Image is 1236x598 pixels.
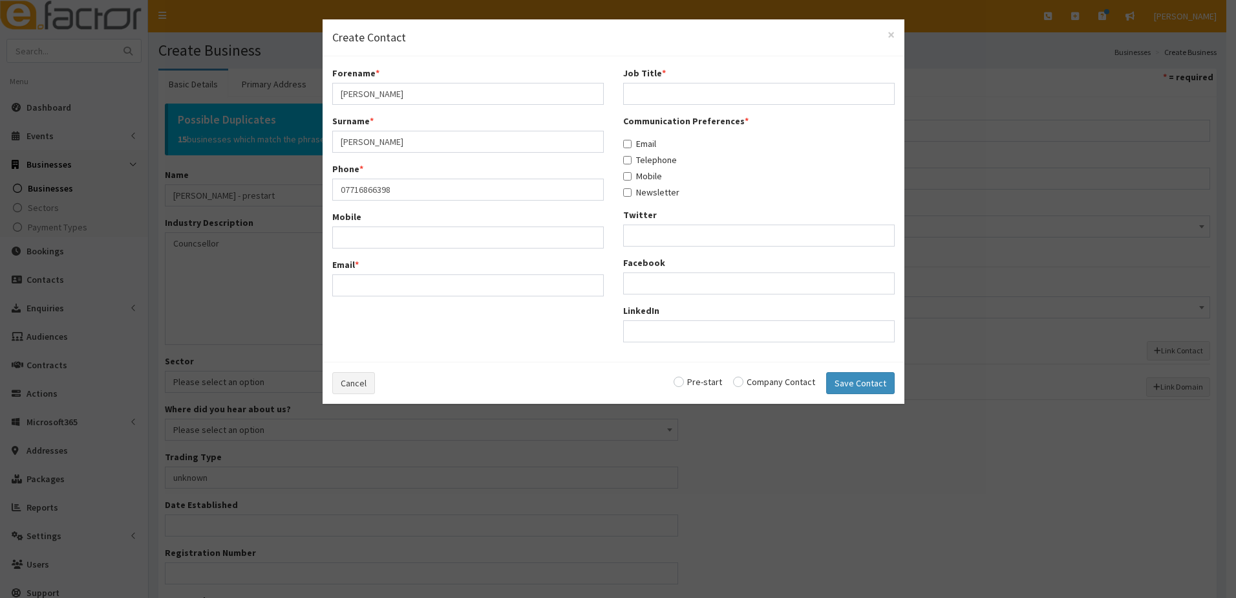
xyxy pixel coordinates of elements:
span: × [888,26,895,43]
input: Telephone [623,156,632,164]
input: Newsletter [623,188,632,197]
button: Cancel [332,372,375,394]
label: Email [332,258,359,271]
label: Newsletter [623,186,679,199]
label: Facebook [623,256,665,269]
label: Telephone [623,153,677,166]
label: Mobile [332,210,361,223]
label: Pre-start [674,377,722,386]
input: Mobile [623,172,632,181]
label: Email [623,137,656,150]
label: Company Contact [733,377,815,386]
label: LinkedIn [623,304,659,317]
h4: Create Contact [332,29,895,46]
input: Email [623,140,632,148]
button: Save Contact [826,372,895,394]
button: Close [888,28,895,41]
label: Communication Preferences [623,115,749,127]
label: Surname [332,115,374,127]
label: Twitter [623,208,657,221]
label: Phone [332,162,363,175]
label: Job Title [623,67,666,80]
label: Mobile [623,170,662,183]
label: Forename [332,67,379,80]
